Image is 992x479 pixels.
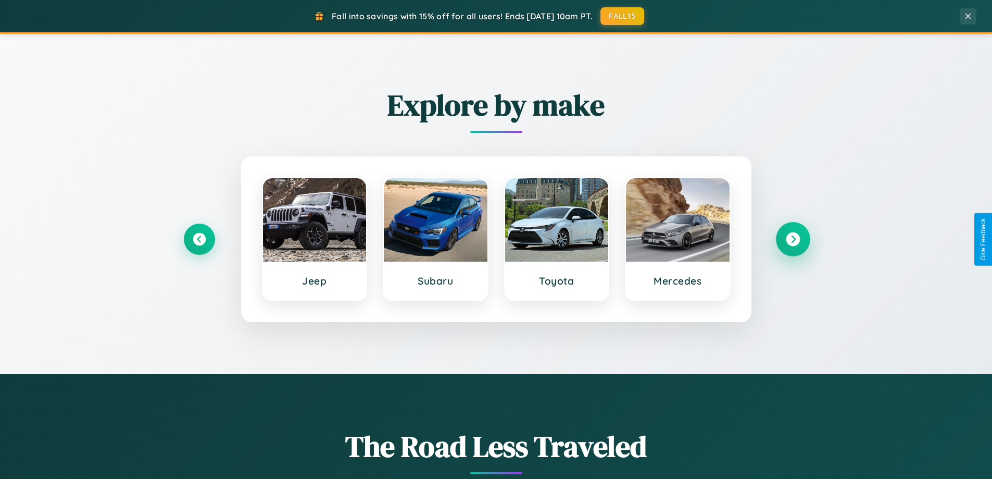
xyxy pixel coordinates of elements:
[394,275,477,287] h3: Subaru
[980,218,987,261] div: Give Feedback
[184,85,809,125] h2: Explore by make
[184,426,809,466] h1: The Road Less Traveled
[600,7,644,25] button: FALL15
[516,275,598,287] h3: Toyota
[332,11,593,21] span: Fall into savings with 15% off for all users! Ends [DATE] 10am PT.
[636,275,719,287] h3: Mercedes
[273,275,356,287] h3: Jeep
